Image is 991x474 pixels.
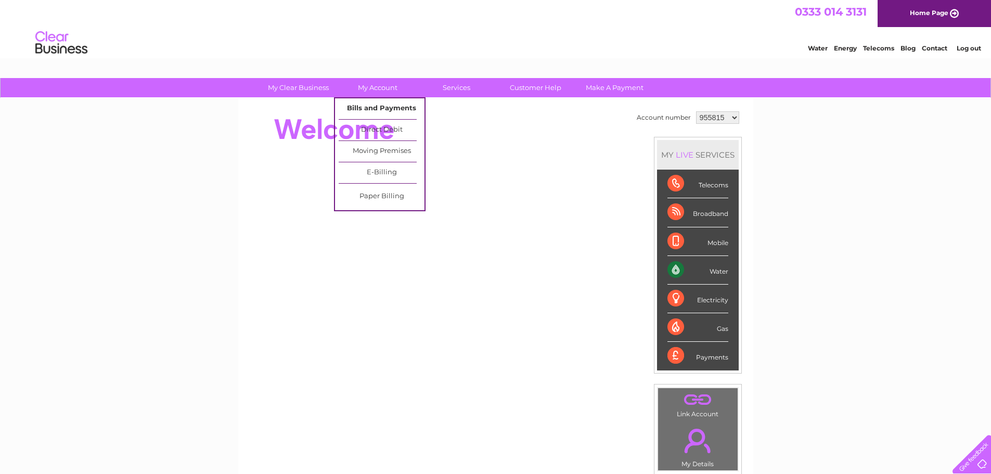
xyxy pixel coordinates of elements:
[667,285,728,313] div: Electricity
[334,78,420,97] a: My Account
[667,227,728,256] div: Mobile
[674,150,696,160] div: LIVE
[339,98,424,119] a: Bills and Payments
[661,422,735,459] a: .
[339,162,424,183] a: E-Billing
[957,44,981,52] a: Log out
[634,109,693,126] td: Account number
[339,141,424,162] a: Moving Premises
[339,186,424,207] a: Paper Billing
[808,44,828,52] a: Water
[658,420,738,471] td: My Details
[657,140,739,170] div: MY SERVICES
[863,44,894,52] a: Telecoms
[661,391,735,409] a: .
[658,388,738,420] td: Link Account
[922,44,947,52] a: Contact
[667,170,728,198] div: Telecoms
[667,256,728,285] div: Water
[667,198,728,227] div: Broadband
[667,313,728,342] div: Gas
[795,5,867,18] a: 0333 014 3131
[834,44,857,52] a: Energy
[493,78,578,97] a: Customer Help
[35,27,88,59] img: logo.png
[900,44,916,52] a: Blog
[250,6,742,50] div: Clear Business is a trading name of Verastar Limited (registered in [GEOGRAPHIC_DATA] No. 3667643...
[255,78,341,97] a: My Clear Business
[339,120,424,140] a: Direct Debit
[414,78,499,97] a: Services
[667,342,728,370] div: Payments
[572,78,658,97] a: Make A Payment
